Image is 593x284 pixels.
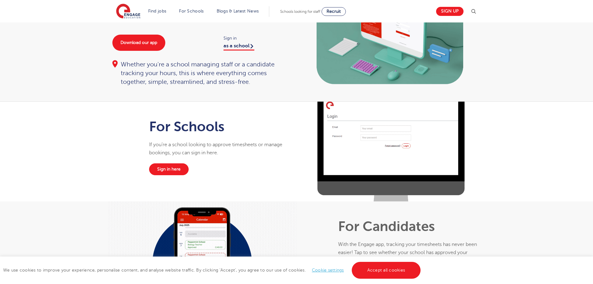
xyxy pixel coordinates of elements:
[322,7,346,16] a: Recruit
[149,163,189,175] a: Sign in here
[149,141,288,157] p: If you’re a school looking to approve timesheets or manage bookings, you can sign in here.
[112,35,165,51] a: Download our app
[116,4,140,19] img: Engage Education
[179,9,204,13] a: For Schools
[280,9,320,14] span: Schools looking for staff
[352,262,421,279] a: Accept all cookies
[327,9,341,14] span: Recruit
[112,60,290,86] div: Whether you're a school managing staff or a candidate tracking your hours, this is where everythi...
[3,268,422,272] span: We use cookies to improve your experience, personalise content, and analyse website traffic. By c...
[224,43,254,51] a: as a school
[436,7,464,16] a: Sign up
[217,9,259,13] a: Blogs & Latest News
[338,242,477,272] span: With the Engage app, tracking your timesheets has never been easier! Tap to see whether your scho...
[312,268,344,272] a: Cookie settings
[224,35,290,42] span: Sign in
[148,9,167,13] a: Find jobs
[338,219,477,234] h1: For Candidates
[149,119,288,134] h1: For Schools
